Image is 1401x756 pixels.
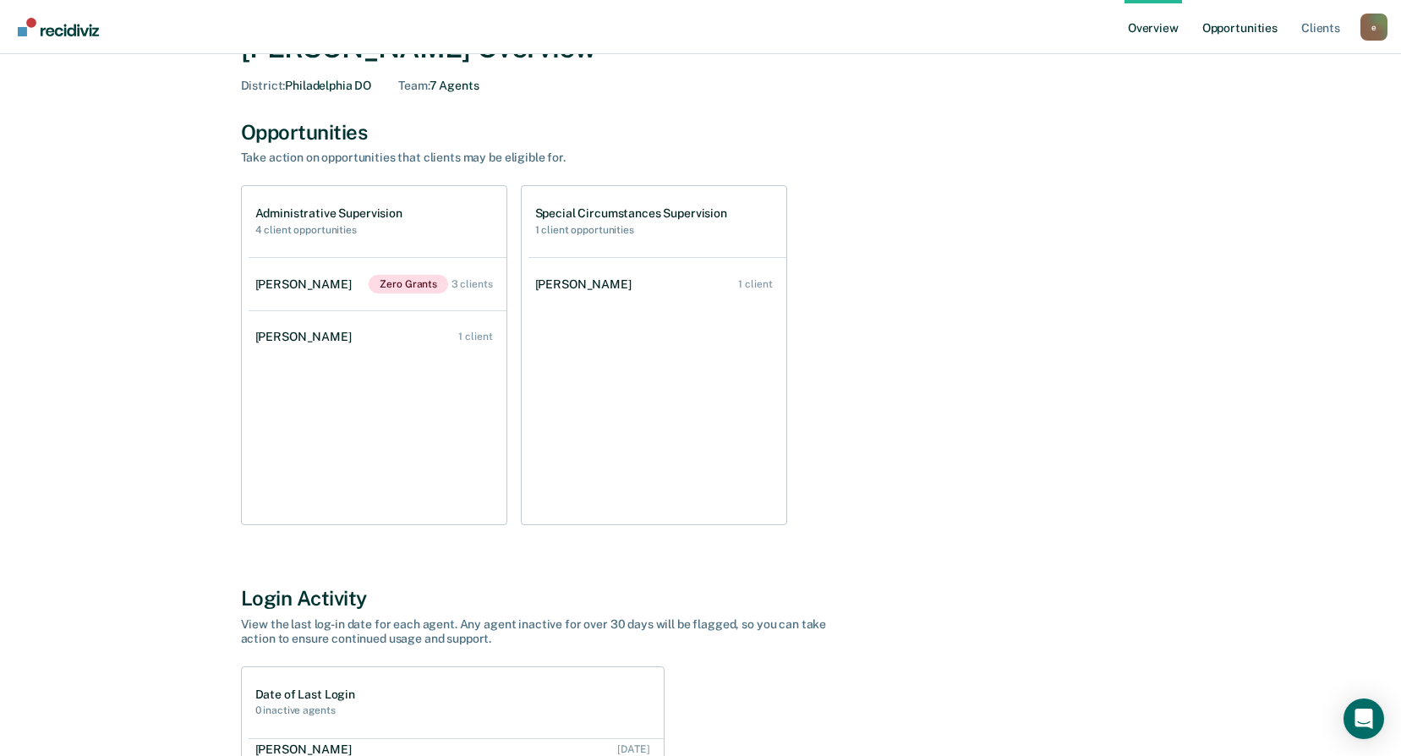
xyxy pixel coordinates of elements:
[1360,14,1387,41] div: e
[458,331,492,342] div: 1 client
[1360,14,1387,41] button: Profile dropdown button
[255,206,402,221] h1: Administrative Supervision
[451,278,493,290] div: 3 clients
[528,260,786,309] a: [PERSON_NAME] 1 client
[241,120,1161,145] div: Opportunities
[535,277,638,292] div: [PERSON_NAME]
[255,688,355,702] h1: Date of Last Login
[241,79,372,93] div: Philadelphia DO
[369,275,448,293] span: Zero Grants
[18,18,99,36] img: Recidiviz
[241,151,833,165] div: Take action on opportunities that clients may be eligible for.
[255,224,402,236] h2: 4 client opportunities
[398,79,479,93] div: 7 Agents
[241,79,286,92] span: District :
[249,313,506,361] a: [PERSON_NAME] 1 client
[249,258,506,310] a: [PERSON_NAME]Zero Grants 3 clients
[535,206,727,221] h1: Special Circumstances Supervision
[241,617,833,646] div: View the last log-in date for each agent. Any agent inactive for over 30 days will be flagged, so...
[617,743,649,755] div: [DATE]
[255,330,358,344] div: [PERSON_NAME]
[535,224,727,236] h2: 1 client opportunities
[738,278,772,290] div: 1 client
[398,79,429,92] span: Team :
[255,704,355,716] h2: 0 inactive agents
[1344,698,1384,739] div: Open Intercom Messenger
[255,277,358,292] div: [PERSON_NAME]
[241,586,1161,611] div: Login Activity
